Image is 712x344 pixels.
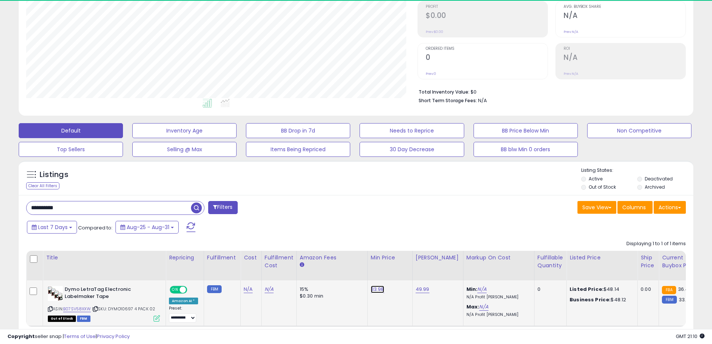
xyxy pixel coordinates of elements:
[426,11,548,21] h2: $0.00
[570,296,611,303] b: Business Price:
[65,286,155,302] b: Dymo LetraTag Electronic Labelmaker Tape
[19,142,123,157] button: Top Sellers
[587,123,691,138] button: Non Competitive
[246,142,350,157] button: Items Being Repriced
[564,11,685,21] h2: N/A
[300,262,304,268] small: Amazon Fees.
[645,176,673,182] label: Deactivated
[537,286,561,293] div: 0
[48,286,160,321] div: ASIN:
[77,316,90,322] span: FBM
[564,71,578,76] small: Prev: N/A
[300,293,362,299] div: $0.30 min
[641,254,656,270] div: Ship Price
[577,201,616,214] button: Save View
[645,184,665,190] label: Archived
[27,221,77,234] button: Last 7 Days
[63,306,91,312] a: B07SV58XXW
[570,254,634,262] div: Listed Price
[169,298,198,304] div: Amazon AI *
[244,286,253,293] a: N/A
[570,296,632,303] div: $48.12
[40,170,68,180] h5: Listings
[46,254,163,262] div: Title
[244,254,258,262] div: Cost
[132,123,237,138] button: Inventory Age
[564,53,685,63] h2: N/A
[463,251,534,280] th: The percentage added to the cost of goods (COGS) that forms the calculator for Min & Max prices.
[426,53,548,63] h2: 0
[564,5,685,9] span: Avg. Buybox Share
[676,333,705,340] span: 2025-09-8 21:10 GMT
[537,254,563,270] div: Fulfillable Quantity
[478,97,487,104] span: N/A
[678,286,690,293] span: 36.41
[654,201,686,214] button: Actions
[19,123,123,138] button: Default
[127,223,169,231] span: Aug-25 - Aug-31
[207,285,222,293] small: FBM
[662,296,676,304] small: FBM
[208,201,237,214] button: Filters
[662,254,700,270] div: Current Buybox Price
[132,142,237,157] button: Selling @ Max
[360,123,464,138] button: Needs to Reprice
[466,303,480,310] b: Max:
[479,303,488,311] a: N/A
[92,306,155,312] span: | SKU: DYMO10697 4 PACK 02
[570,286,632,293] div: $48.14
[426,47,548,51] span: Ordered Items
[26,182,59,189] div: Clear All Filters
[626,240,686,247] div: Displaying 1 to 1 of 1 items
[78,224,112,231] span: Compared to:
[466,254,531,262] div: Markup on Cost
[419,87,680,96] li: $0
[622,204,646,211] span: Columns
[564,30,578,34] small: Prev: N/A
[570,286,604,293] b: Listed Price:
[641,286,653,293] div: 0.00
[300,286,362,293] div: 15%
[477,286,486,293] a: N/A
[416,254,460,262] div: [PERSON_NAME]
[466,286,478,293] b: Min:
[564,47,685,51] span: ROI
[426,71,436,76] small: Prev: 0
[371,254,409,262] div: Min Price
[207,254,237,262] div: Fulfillment
[48,286,63,301] img: 51HlZOc+vXL._SL40_.jpg
[97,333,130,340] a: Privacy Policy
[169,306,198,323] div: Preset:
[246,123,350,138] button: BB Drop in 7d
[371,286,384,293] a: 33.98
[474,142,578,157] button: BB blw Min 0 orders
[617,201,653,214] button: Columns
[581,167,693,174] p: Listing States:
[426,30,443,34] small: Prev: $0.00
[265,254,293,270] div: Fulfillment Cost
[419,97,477,104] b: Short Term Storage Fees:
[360,142,464,157] button: 30 Day Decrease
[115,221,179,234] button: Aug-25 - Aug-31
[48,316,76,322] span: All listings that are currently out of stock and unavailable for purchase on Amazon
[416,286,429,293] a: 49.99
[662,286,676,294] small: FBA
[186,287,198,293] span: OFF
[38,223,68,231] span: Last 7 Days
[466,312,528,317] p: N/A Profit [PERSON_NAME]
[7,333,35,340] strong: Copyright
[474,123,578,138] button: BB Price Below Min
[170,287,180,293] span: ON
[169,254,201,262] div: Repricing
[466,295,528,300] p: N/A Profit [PERSON_NAME]
[426,5,548,9] span: Profit
[679,296,692,303] span: 33.87
[64,333,96,340] a: Terms of Use
[419,89,469,95] b: Total Inventory Value:
[7,333,130,340] div: seller snap | |
[300,254,364,262] div: Amazon Fees
[265,286,274,293] a: N/A
[589,184,616,190] label: Out of Stock
[589,176,602,182] label: Active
